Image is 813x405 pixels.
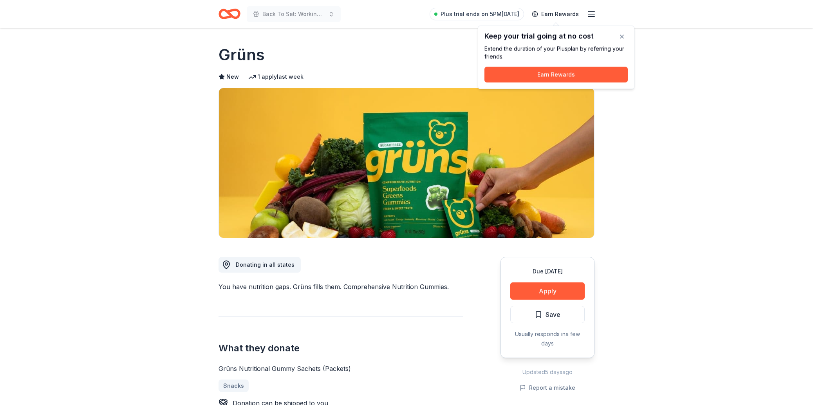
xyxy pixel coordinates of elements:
[219,5,240,23] a: Home
[219,380,249,392] a: Snacks
[226,72,239,81] span: New
[236,261,294,268] span: Donating in all states
[546,309,560,320] span: Save
[248,72,304,81] div: 1 apply last week
[219,364,463,373] div: Grüns Nutritional Gummy Sachets (Packets)
[510,267,585,276] div: Due [DATE]
[441,9,519,19] span: Plus trial ends on 5PM[DATE]
[219,44,265,66] h1: Grüns
[430,8,524,20] a: Plus trial ends on 5PM[DATE]
[500,367,594,377] div: Updated 5 days ago
[219,342,463,354] h2: What they donate
[510,329,585,348] div: Usually responds in a few days
[484,67,628,83] button: Earn Rewards
[262,9,325,19] span: Back To Set: Working Directors Intensive
[484,33,628,40] div: Keep your trial going at no cost
[484,45,628,61] div: Extend the duration of your Plus plan by referring your friends.
[527,7,584,21] a: Earn Rewards
[510,282,585,300] button: Apply
[510,306,585,323] button: Save
[219,282,463,291] div: You have nutrition gaps. Grüns fills them. Comprehensive Nutrition Gummies.
[520,383,575,392] button: Report a mistake
[247,6,341,22] button: Back To Set: Working Directors Intensive
[219,88,594,238] img: Image for Grüns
